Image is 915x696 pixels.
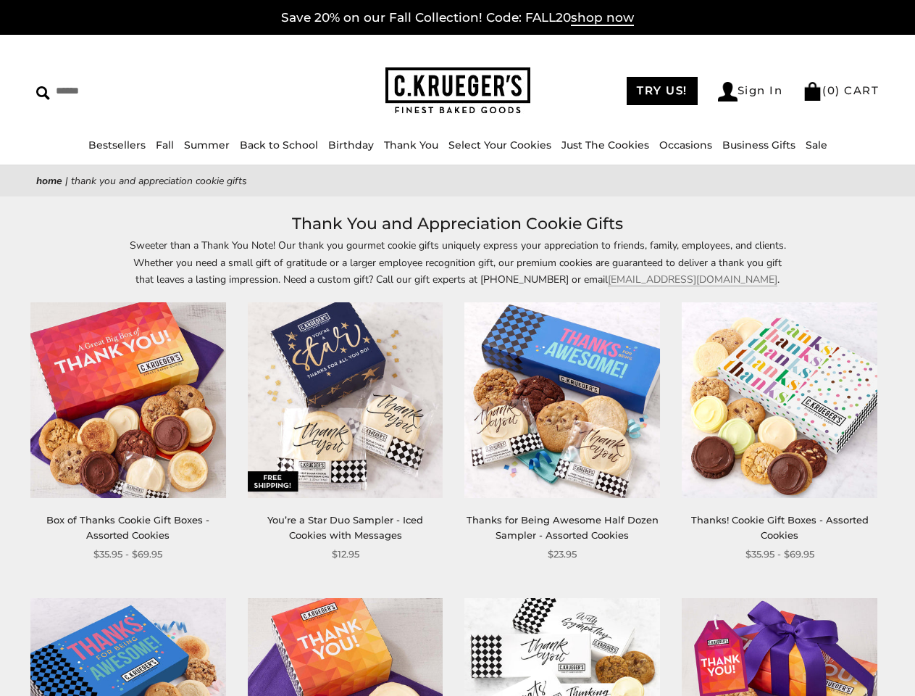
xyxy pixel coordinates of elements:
a: Thanks for Being Awesome Half Dozen Sampler - Assorted Cookies [467,514,659,541]
span: $12.95 [332,547,359,562]
nav: breadcrumbs [36,173,879,189]
span: shop now [571,10,634,26]
a: Home [36,174,62,188]
a: [EMAIL_ADDRESS][DOMAIN_NAME] [608,273,777,286]
a: Birthday [328,138,374,152]
a: Occasions [659,138,712,152]
span: 0 [827,83,836,97]
a: Sale [806,138,827,152]
h1: Thank You and Appreciation Cookie Gifts [58,211,857,237]
span: $35.95 - $69.95 [93,547,162,562]
img: You’re a Star Duo Sampler - Iced Cookies with Messages [248,302,443,498]
a: Fall [156,138,174,152]
span: Thank You and Appreciation Cookie Gifts [71,174,247,188]
img: Thanks! Cookie Gift Boxes - Assorted Cookies [682,302,877,498]
a: Back to School [240,138,318,152]
span: | [65,174,68,188]
p: Sweeter than a Thank You Note! Our thank you gourmet cookie gifts uniquely express your appreciat... [125,237,791,287]
img: Box of Thanks Cookie Gift Boxes - Assorted Cookies [30,302,226,498]
a: (0) CART [803,83,879,97]
a: Business Gifts [722,138,795,152]
span: $35.95 - $69.95 [745,547,814,562]
a: TRY US! [627,77,698,105]
img: Thanks for Being Awesome Half Dozen Sampler - Assorted Cookies [464,302,660,498]
span: $23.95 [548,547,577,562]
a: Box of Thanks Cookie Gift Boxes - Assorted Cookies [46,514,209,541]
img: Search [36,86,50,100]
img: C.KRUEGER'S [385,67,530,115]
a: Sign In [718,82,783,101]
a: Thanks! Cookie Gift Boxes - Assorted Cookies [691,514,869,541]
input: Search [36,80,229,102]
a: Bestsellers [88,138,146,152]
a: Save 20% on our Fall Collection! Code: FALL20shop now [281,10,634,26]
a: Select Your Cookies [448,138,551,152]
a: You’re a Star Duo Sampler - Iced Cookies with Messages [267,514,423,541]
a: Just The Cookies [561,138,649,152]
img: Bag [803,82,822,101]
a: Thank You [384,138,438,152]
a: Summer [184,138,230,152]
img: Account [718,82,738,101]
